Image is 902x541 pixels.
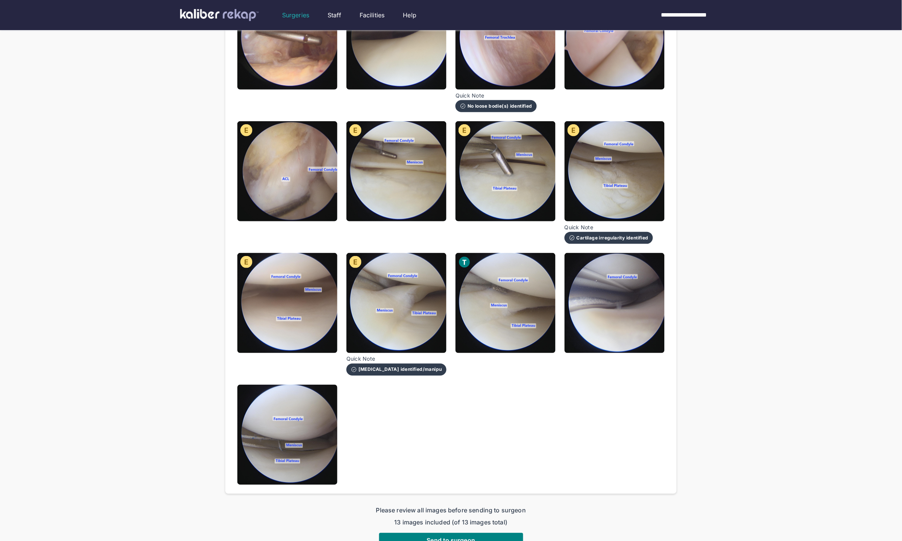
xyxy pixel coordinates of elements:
[237,253,337,353] img: Still0009.jpg
[346,356,446,362] span: Quick Note
[456,121,556,221] img: Still0007.jpg
[360,11,385,20] a: Facilities
[282,11,309,20] a: Surgeries
[565,253,665,353] img: Still0012.jpg
[459,124,471,136] img: evaluation-icon.135c065c.svg
[349,124,361,136] img: evaluation-icon.135c065c.svg
[459,256,471,268] img: treatment-icon.9f8bb349.svg
[351,367,442,373] div: [MEDICAL_DATA] identified/manipulated
[240,124,252,136] img: evaluation-icon.135c065c.svg
[569,235,575,241] img: check-circle-outline-white.611b8afe.svg
[456,93,537,99] span: Quick Note
[569,235,648,241] div: Cartilage irregularity identified
[237,121,337,221] img: Still0005.jpg
[346,121,446,221] img: Still0006.jpg
[376,518,526,527] span: 13 images included (of 13 images total)
[349,256,361,268] img: evaluation-icon.135c065c.svg
[565,224,653,230] span: Quick Note
[568,124,580,136] img: evaluation-icon.135c065c.svg
[456,253,556,353] img: Still0011.jpg
[403,11,417,20] a: Help
[460,103,532,109] div: No loose bodie(s) identified
[351,367,357,373] img: check-circle-outline-white.611b8afe.svg
[565,121,665,221] img: Still0008.jpg
[328,11,341,20] a: Staff
[240,256,252,268] img: evaluation-icon.135c065c.svg
[346,253,446,353] img: Still0010.jpg
[376,506,526,515] span: Please review all images before sending to surgeon
[237,385,337,485] img: Still0013.jpg
[460,103,466,109] img: check-circle-outline-white.611b8afe.svg
[180,9,259,21] img: kaliber labs logo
